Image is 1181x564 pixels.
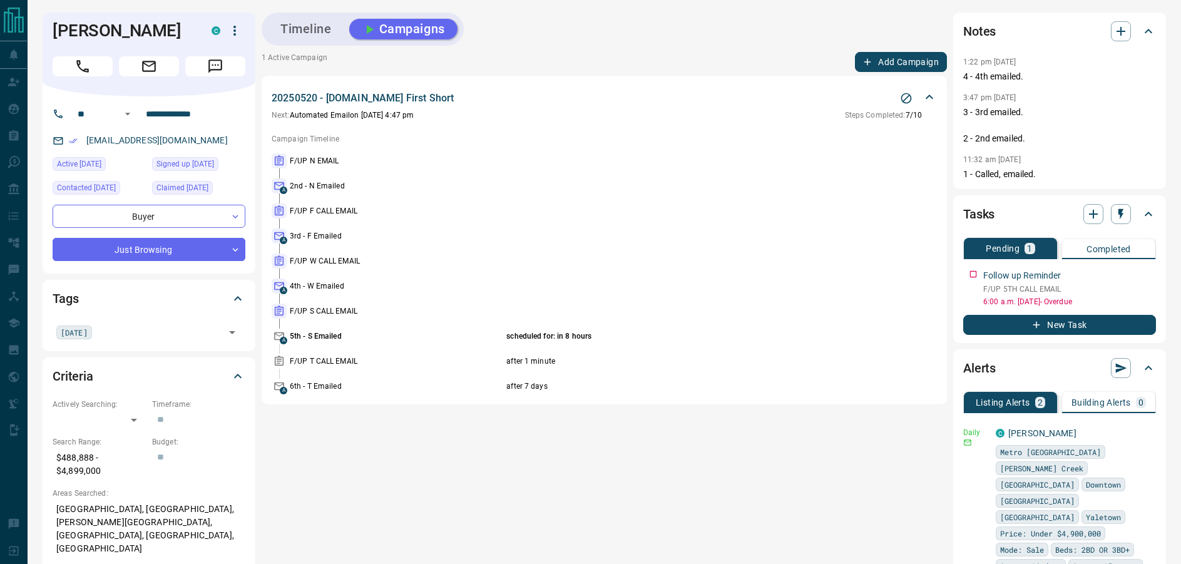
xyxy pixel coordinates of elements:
[983,269,1061,282] p: Follow up Reminder
[976,398,1030,407] p: Listing Alerts
[290,280,503,292] p: 4th - W Emailed
[61,326,88,339] span: [DATE]
[53,361,245,391] div: Criteria
[1138,398,1143,407] p: 0
[963,16,1156,46] div: Notes
[1000,462,1083,474] span: [PERSON_NAME] Creek
[1086,245,1131,254] p: Completed
[53,289,78,309] h2: Tags
[120,106,135,121] button: Open
[963,155,1021,164] p: 11:32 am [DATE]
[290,155,503,167] p: F/UP N EMAIL
[963,21,996,41] h2: Notes
[53,284,245,314] div: Tags
[1000,511,1075,523] span: [GEOGRAPHIC_DATA]
[290,255,503,267] p: F/UP W CALL EMAIL
[57,158,101,170] span: Active [DATE]
[1000,478,1075,491] span: [GEOGRAPHIC_DATA]
[1008,428,1076,438] a: [PERSON_NAME]
[268,19,344,39] button: Timeline
[53,205,245,228] div: Buyer
[290,180,503,192] p: 2nd - N Emailed
[53,488,245,499] p: Areas Searched:
[272,110,414,121] p: Automated Email on [DATE] 4:47 pm
[152,399,245,410] p: Timeframe:
[349,19,458,39] button: Campaigns
[152,157,245,175] div: Mon Aug 25 2025
[86,135,228,145] a: [EMAIL_ADDRESS][DOMAIN_NAME]
[53,157,146,175] div: Wed Sep 10 2025
[1055,543,1130,556] span: Beds: 2BD OR 3BD+
[506,331,862,342] p: scheduled for: in 8 hours
[290,230,503,242] p: 3rd - F Emailed
[963,438,972,447] svg: Email
[1086,478,1121,491] span: Downtown
[53,56,113,76] span: Call
[57,182,116,194] span: Contacted [DATE]
[185,56,245,76] span: Message
[69,136,78,145] svg: Email Verified
[290,356,503,367] p: F/UP T CALL EMAIL
[53,499,245,559] p: [GEOGRAPHIC_DATA], [GEOGRAPHIC_DATA], [PERSON_NAME][GEOGRAPHIC_DATA], [GEOGRAPHIC_DATA], [GEOGRAP...
[1086,511,1121,523] span: Yaletown
[212,26,220,35] div: condos.ca
[1000,446,1101,458] span: Metro [GEOGRAPHIC_DATA]
[506,381,862,392] p: after 7 days
[156,158,214,170] span: Signed up [DATE]
[1071,398,1131,407] p: Building Alerts
[963,58,1016,66] p: 1:22 pm [DATE]
[53,436,146,448] p: Search Range:
[223,324,241,341] button: Open
[156,182,208,194] span: Claimed [DATE]
[983,284,1156,295] p: F/UP 5TH CALL EMAIL
[280,187,287,194] span: A
[963,93,1016,102] p: 3:47 pm [DATE]
[963,199,1156,229] div: Tasks
[963,353,1156,383] div: Alerts
[1000,495,1075,507] span: [GEOGRAPHIC_DATA]
[290,205,503,217] p: F/UP F CALL EMAIL
[280,287,287,294] span: A
[963,358,996,378] h2: Alerts
[855,52,947,72] button: Add Campaign
[897,89,916,108] button: Stop Campaign
[280,337,287,344] span: A
[272,91,454,106] p: 20250520 - [DOMAIN_NAME] First Short
[280,387,287,394] span: A
[1000,527,1101,540] span: Price: Under $4,900,000
[272,88,937,123] div: 20250520 - [DOMAIN_NAME] First ShortStop CampaignNext:Automated Emailon [DATE] 4:47 pmSteps Compl...
[119,56,179,76] span: Email
[963,427,988,438] p: Daily
[1038,398,1043,407] p: 2
[53,366,93,386] h2: Criteria
[963,106,1156,145] p: 3 - 3rd emailed. 2 - 2nd emailed.
[53,181,146,198] div: Thu Sep 04 2025
[963,204,994,224] h2: Tasks
[983,296,1156,307] p: 6:00 a.m. [DATE] - Overdue
[152,181,245,198] div: Thu Sep 04 2025
[963,315,1156,335] button: New Task
[272,133,937,145] p: Campaign Timeline
[280,237,287,244] span: A
[290,305,503,317] p: F/UP S CALL EMAIL
[986,244,1020,253] p: Pending
[845,110,922,121] p: 7 / 10
[963,168,1156,181] p: 1 - Called, emailed.
[845,111,906,120] span: Steps Completed:
[290,331,503,342] p: 5th - S Emailed
[53,399,146,410] p: Actively Searching:
[1027,244,1032,253] p: 1
[1000,543,1044,556] span: Mode: Sale
[272,111,290,120] span: Next:
[262,52,327,72] p: 1 Active Campaign
[506,356,862,367] p: after 1 minute
[290,381,503,392] p: 6th - T Emailed
[963,70,1156,83] p: 4 - 4th emailed.
[996,429,1005,438] div: condos.ca
[152,436,245,448] p: Budget:
[53,238,245,261] div: Just Browsing
[53,21,193,41] h1: [PERSON_NAME]
[53,448,146,481] p: $488,888 - $4,899,000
